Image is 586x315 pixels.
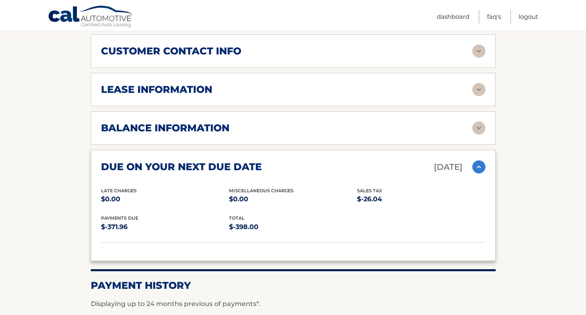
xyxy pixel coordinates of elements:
h2: due on your next due date [101,161,262,173]
img: accordion-rest.svg [472,45,485,58]
p: $-398.00 [229,221,357,233]
p: Displaying up to 24 months previous of payments*. [91,299,496,309]
a: Dashboard [437,10,469,23]
p: $-26.04 [357,193,485,205]
h2: lease information [101,83,212,96]
a: Logout [519,10,538,23]
h2: customer contact info [101,45,241,57]
span: Miscellaneous Charges [229,188,294,193]
img: accordion-rest.svg [472,122,485,135]
a: FAQ's [487,10,501,23]
img: accordion-active.svg [472,160,485,173]
a: Cal Automotive [48,5,134,29]
span: Payments Due [101,215,138,221]
h2: balance information [101,122,229,134]
span: total [229,215,245,221]
h2: Payment History [91,279,496,292]
p: $-371.96 [101,221,229,233]
p: $0.00 [229,193,357,205]
p: $0.00 [101,193,229,205]
p: [DATE] [434,160,463,174]
span: Late Charges [101,188,137,193]
span: Sales Tax [357,188,382,193]
img: accordion-rest.svg [472,83,485,96]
